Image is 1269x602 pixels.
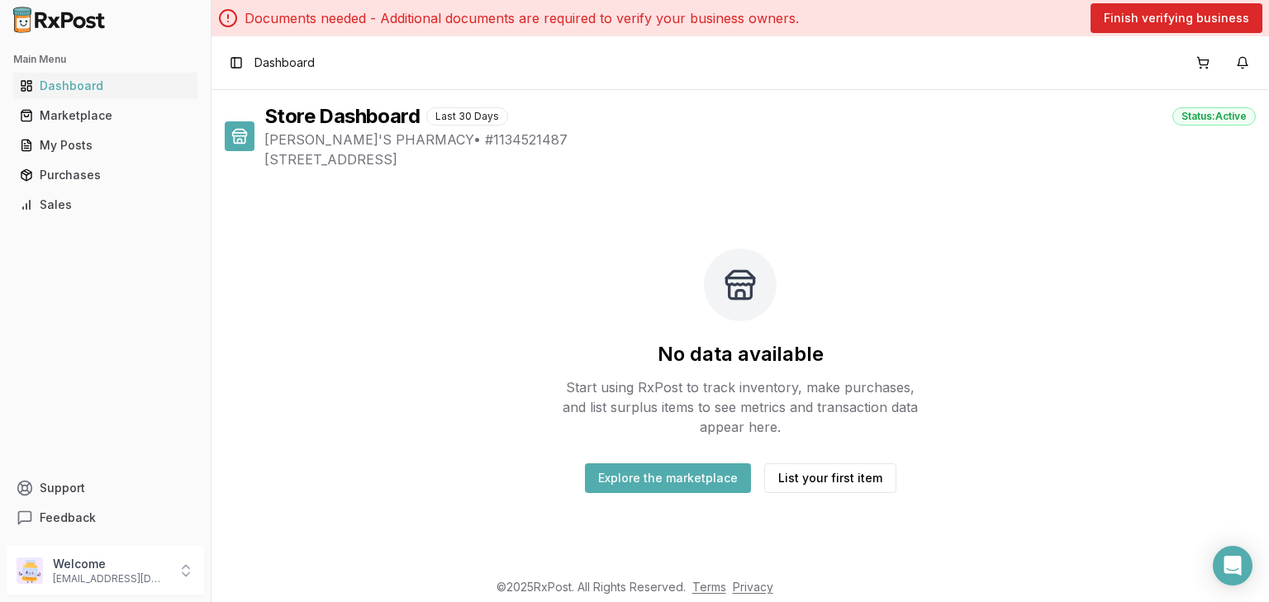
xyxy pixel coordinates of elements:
img: RxPost Logo [7,7,112,33]
span: [STREET_ADDRESS] [264,149,1256,169]
div: Purchases [20,167,191,183]
div: Open Intercom Messenger [1213,546,1252,585]
p: Welcome [53,556,168,572]
div: Sales [20,197,191,213]
p: Start using RxPost to track inventory, make purchases, and list surplus items to see metrics and ... [555,377,925,437]
div: Last 30 Days [426,107,508,126]
nav: breadcrumb [254,55,315,71]
h2: Main Menu [13,53,197,66]
button: Support [7,473,204,503]
div: Marketplace [20,107,191,124]
a: Privacy [733,580,773,594]
div: My Posts [20,137,191,154]
a: Sales [13,190,197,220]
button: Dashboard [7,73,204,99]
img: User avatar [17,557,43,584]
span: [PERSON_NAME]'S PHARMACY • # 1134521487 [264,130,1256,149]
div: Dashboard [20,78,191,94]
span: Dashboard [254,55,315,71]
div: Status: Active [1172,107,1256,126]
a: Dashboard [13,71,197,101]
button: Finish verifying business [1091,3,1262,33]
span: Feedback [40,510,96,526]
button: Sales [7,192,204,218]
button: My Posts [7,132,204,159]
button: Explore the marketplace [585,463,751,493]
p: Documents needed - Additional documents are required to verify your business owners. [245,8,799,28]
a: Purchases [13,160,197,190]
button: Marketplace [7,102,204,129]
button: Purchases [7,162,204,188]
button: Feedback [7,503,204,533]
h2: No data available [658,341,824,367]
a: My Posts [13,130,197,160]
button: List your first item [764,463,896,493]
p: [EMAIL_ADDRESS][DOMAIN_NAME] [53,572,168,585]
a: Marketplace [13,101,197,130]
a: Terms [692,580,726,594]
h1: Store Dashboard [264,103,420,130]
